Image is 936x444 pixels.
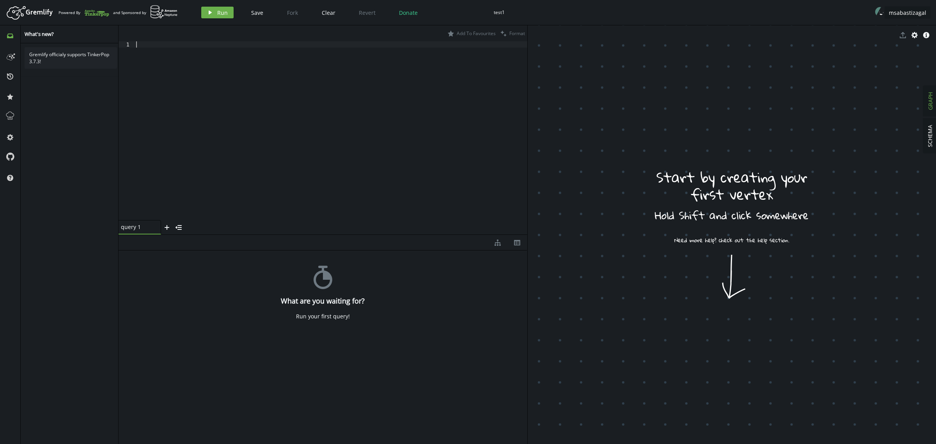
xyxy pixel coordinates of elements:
span: What's new? [25,30,54,37]
button: Revert [353,7,381,18]
div: test1 [494,9,505,15]
div: Gremlify officialy supports TinkerPop 3.7.3! [25,47,117,69]
span: Add To Favourites [457,30,496,37]
div: Powered By [58,6,109,20]
span: SCHEMA [927,125,934,147]
span: Run [217,9,228,16]
button: Fork [281,7,304,18]
div: 1 [119,41,135,48]
span: query 1 [121,224,152,231]
img: AWS Neptune [150,5,178,19]
span: Donate [399,9,418,16]
span: msabastizagal [889,9,926,16]
span: Format [509,30,525,37]
button: Format [498,25,527,41]
button: Add To Favourites [445,25,498,41]
h4: What are you waiting for? [281,297,365,305]
button: Clear [316,7,341,18]
button: Run [201,7,234,18]
span: Fork [287,9,298,16]
div: Run your first query! [296,313,350,320]
button: msabastizagal [885,7,930,18]
span: Save [251,9,263,16]
span: GRAPH [927,92,934,110]
button: Donate [393,7,424,18]
span: Revert [359,9,376,16]
div: and Sponsored by [113,5,178,20]
button: Save [245,7,269,18]
span: Clear [322,9,335,16]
